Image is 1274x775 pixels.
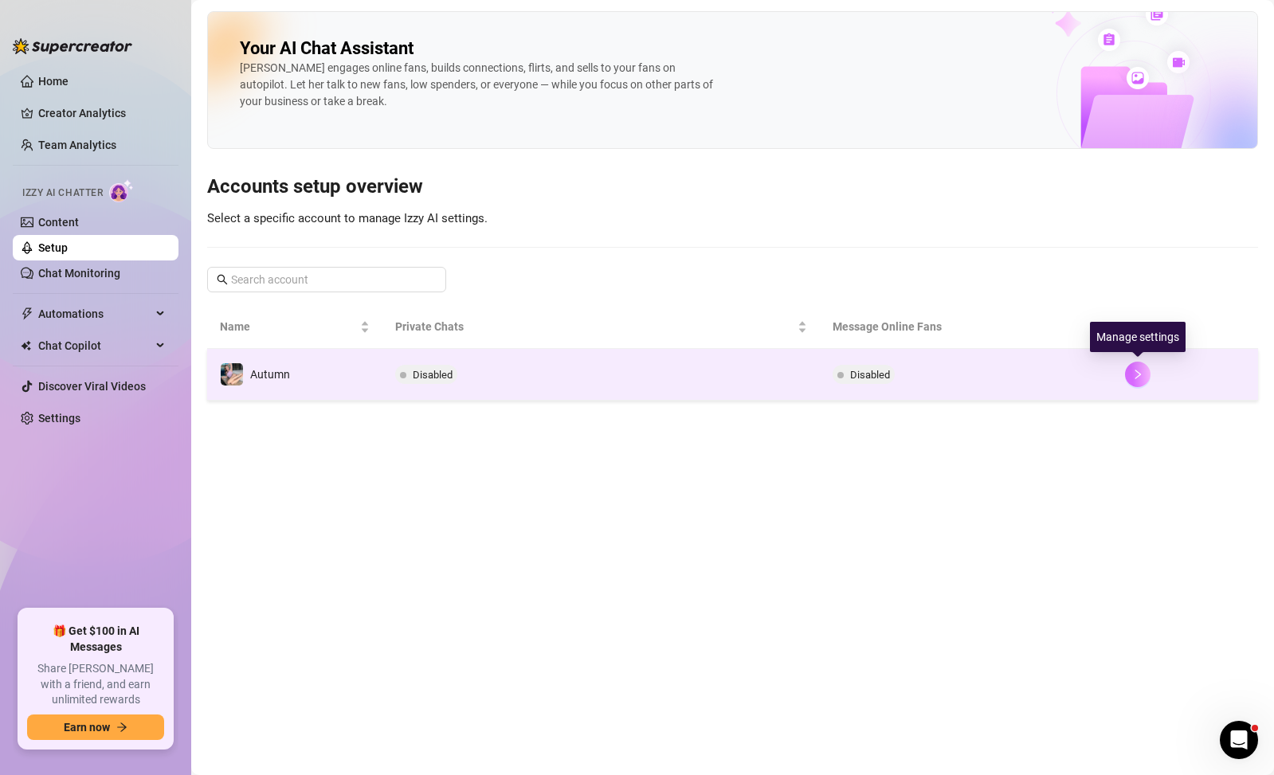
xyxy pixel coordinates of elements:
span: Earn now [64,721,110,734]
div: Manage settings [1090,322,1186,352]
img: logo-BBDzfeDw.svg [13,38,132,54]
span: Automations [38,301,151,327]
span: Autumn [250,368,290,381]
span: arrow-right [116,722,127,733]
div: [PERSON_NAME] engages online fans, builds connections, flirts, and sells to your fans on autopilo... [240,60,718,110]
th: Private Chats [382,305,821,349]
button: Earn nowarrow-right [27,714,164,740]
span: search [217,274,228,285]
a: Chat Monitoring [38,267,120,280]
img: AI Chatter [109,179,134,202]
img: Chat Copilot [21,340,31,351]
span: 🎁 Get $100 in AI Messages [27,624,164,655]
th: Message Online Fans [820,305,1111,349]
img: Autumn [221,363,243,386]
span: Disabled [850,369,890,381]
span: Share [PERSON_NAME] with a friend, and earn unlimited rewards [27,661,164,708]
iframe: Intercom live chat [1220,721,1258,759]
h3: Accounts setup overview [207,174,1258,200]
a: Discover Viral Videos [38,380,146,393]
button: right [1125,362,1151,387]
span: Chat Copilot [38,333,151,358]
span: thunderbolt [21,307,33,320]
a: Creator Analytics [38,100,166,126]
span: right [1132,369,1143,380]
span: Disabled [413,369,453,381]
span: Select a specific account to manage Izzy AI settings. [207,211,488,225]
a: Team Analytics [38,139,116,151]
a: Content [38,216,79,229]
a: Setup [38,241,68,254]
h2: Your AI Chat Assistant [240,37,414,60]
span: Izzy AI Chatter [22,186,103,201]
span: Name [220,318,357,335]
a: Home [38,75,69,88]
th: Name [207,305,382,349]
span: Private Chats [395,318,795,335]
input: Search account [231,271,424,288]
a: Settings [38,412,80,425]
